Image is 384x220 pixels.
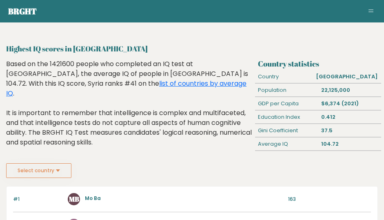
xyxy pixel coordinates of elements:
p: 163 [288,196,371,203]
div: 37.5 [318,124,381,137]
a: list of countries by average IQ [6,79,246,98]
div: Country [255,70,313,83]
div: Education Index [255,111,318,124]
div: 104.72 [318,138,381,151]
a: Mo Ba [85,195,101,202]
div: Population [255,84,318,97]
h2: Highest IQ scores in [GEOGRAPHIC_DATA] [6,43,378,54]
div: $6,374 (2021) [318,97,381,110]
text: MB [69,194,79,204]
div: 0.412 [318,111,381,124]
div: Gini Coefficient [255,124,318,137]
div: Average IQ [255,138,318,151]
div: Based on the 1421600 people who completed an IQ test at [GEOGRAPHIC_DATA], the average IQ of peop... [6,59,252,160]
h3: Country statistics [258,59,378,68]
button: Select country [6,163,71,178]
div: GDP per Capita [255,97,318,110]
a: Brght [8,6,37,17]
button: Toggle navigation [366,7,376,16]
p: #1 [13,196,63,203]
div: [GEOGRAPHIC_DATA] [313,70,381,83]
div: 22,125,000 [318,84,381,97]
